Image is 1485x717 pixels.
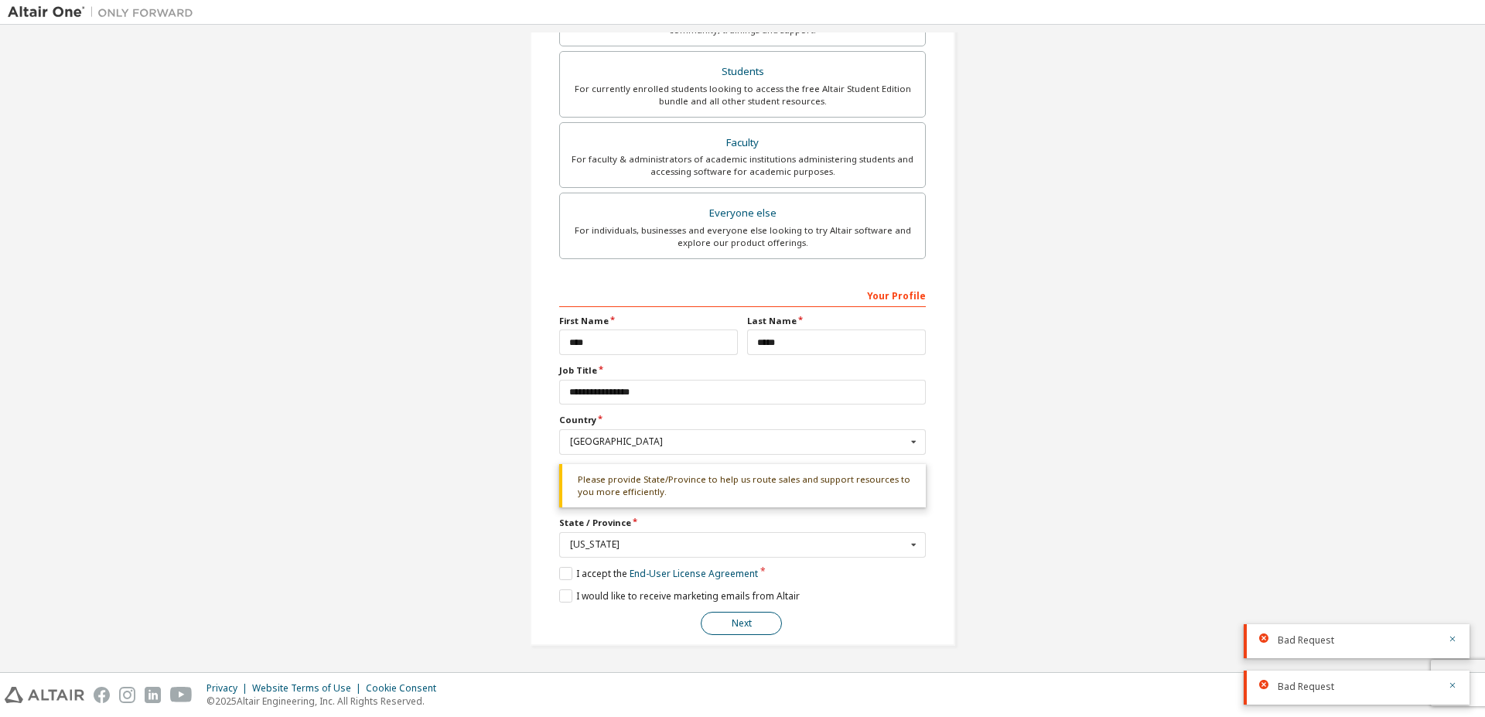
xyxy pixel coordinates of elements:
[119,687,135,703] img: instagram.svg
[559,567,758,580] label: I accept the
[559,517,926,529] label: State / Province
[569,83,916,108] div: For currently enrolled students looking to access the free Altair Student Edition bundle and all ...
[701,612,782,635] button: Next
[1278,681,1334,693] span: Bad Request
[559,589,800,603] label: I would like to receive marketing emails from Altair
[747,315,926,327] label: Last Name
[207,695,445,708] p: © 2025 Altair Engineering, Inc. All Rights Reserved.
[366,682,445,695] div: Cookie Consent
[145,687,161,703] img: linkedin.svg
[569,61,916,83] div: Students
[569,153,916,178] div: For faculty & administrators of academic institutions administering students and accessing softwa...
[207,682,252,695] div: Privacy
[569,203,916,224] div: Everyone else
[252,682,366,695] div: Website Terms of Use
[569,132,916,154] div: Faculty
[570,437,906,446] div: [GEOGRAPHIC_DATA]
[630,567,758,580] a: End-User License Agreement
[559,282,926,307] div: Your Profile
[94,687,110,703] img: facebook.svg
[1278,634,1334,647] span: Bad Request
[559,315,738,327] label: First Name
[570,540,906,549] div: [US_STATE]
[559,464,926,508] div: Please provide State/Province to help us route sales and support resources to you more efficiently.
[559,364,926,377] label: Job Title
[569,224,916,249] div: For individuals, businesses and everyone else looking to try Altair software and explore our prod...
[170,687,193,703] img: youtube.svg
[8,5,201,20] img: Altair One
[5,687,84,703] img: altair_logo.svg
[559,414,926,426] label: Country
